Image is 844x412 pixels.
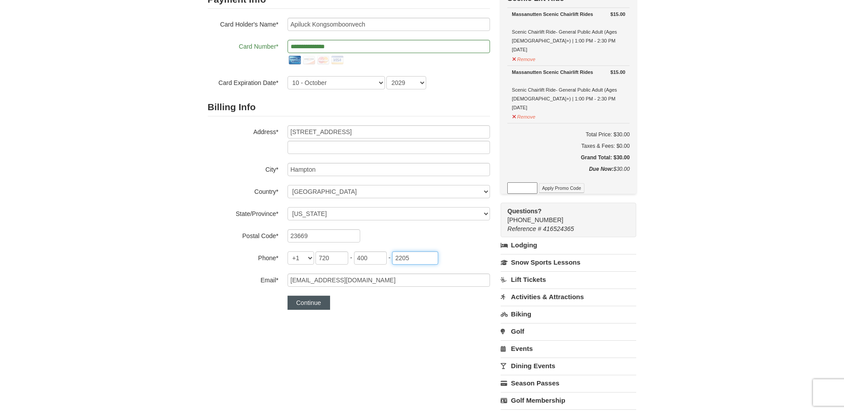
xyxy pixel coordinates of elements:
[208,98,490,116] h2: Billing Info
[512,68,625,112] div: Scenic Chairlift Ride- General Public Adult (Ages [DEMOGRAPHIC_DATA]+) | 1:00 PM - 2:30 PM [DATE]
[288,296,330,310] button: Continue
[330,53,344,67] img: visa.png
[392,251,438,265] input: xxxx
[507,208,541,215] strong: Questions?
[354,251,387,265] input: xxx
[507,130,630,139] h6: Total Price: $30.00
[288,53,302,67] img: amex.png
[611,10,626,19] strong: $15.00
[507,165,630,182] div: $30.00
[288,273,490,287] input: Email
[589,166,613,172] strong: Due Now:
[501,323,636,339] a: Golf
[501,375,636,391] a: Season Passes
[208,163,279,174] label: City*
[208,18,279,29] label: Card Holder's Name*
[611,68,626,77] strong: $15.00
[208,229,279,240] label: Postal Code*
[208,251,279,262] label: Phone*
[208,207,279,218] label: State/Province*
[507,225,541,232] span: Reference #
[501,237,636,253] a: Lodging
[350,254,352,261] span: -
[389,254,391,261] span: -
[501,392,636,408] a: Golf Membership
[288,229,360,243] input: Postal Code
[507,207,620,223] span: [PHONE_NUMBER]
[208,76,279,87] label: Card Expiration Date*
[501,254,636,270] a: Snow Sports Lessons
[302,53,316,67] img: discover.png
[208,185,279,196] label: Country*
[543,225,574,232] span: 416524365
[208,125,279,136] label: Address*
[288,18,490,31] input: Card Holder Name
[512,53,536,64] button: Remove
[288,125,490,139] input: Billing Info
[512,68,625,77] div: Massanutten Scenic Chairlift Rides
[315,251,348,265] input: xxx
[208,40,279,51] label: Card Number*
[501,271,636,288] a: Lift Tickets
[501,306,636,322] a: Biking
[501,340,636,357] a: Events
[507,153,630,162] h5: Grand Total: $30.00
[501,289,636,305] a: Activities & Attractions
[512,110,536,121] button: Remove
[288,163,490,176] input: City
[208,273,279,285] label: Email*
[512,10,625,19] div: Massanutten Scenic Chairlift Rides
[316,53,330,67] img: mastercard.png
[512,10,625,54] div: Scenic Chairlift Ride- General Public Adult (Ages [DEMOGRAPHIC_DATA]+) | 1:00 PM - 2:30 PM [DATE]
[501,358,636,374] a: Dining Events
[539,183,584,193] button: Apply Promo Code
[507,142,630,150] div: Taxes & Fees: $0.00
